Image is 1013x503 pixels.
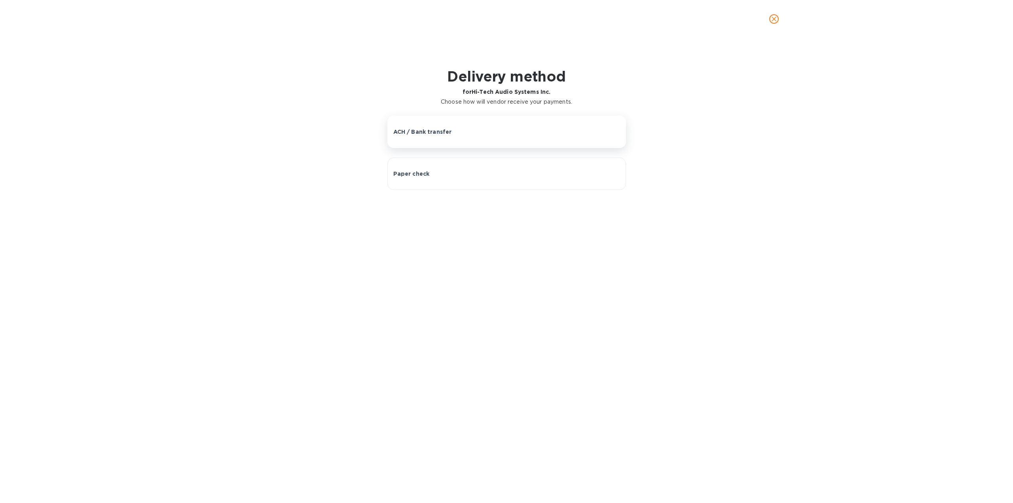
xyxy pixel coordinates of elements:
h1: Delivery method [441,68,572,85]
button: ACH / Bank transfer [387,116,626,148]
p: Paper check [393,170,430,178]
button: close [764,9,783,28]
p: ACH / Bank transfer [393,128,452,136]
b: for Hi-Tech Audio Systems Inc. [463,89,551,95]
p: Choose how will vendor receive your payments. [441,98,572,106]
button: Paper check [387,158,626,190]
